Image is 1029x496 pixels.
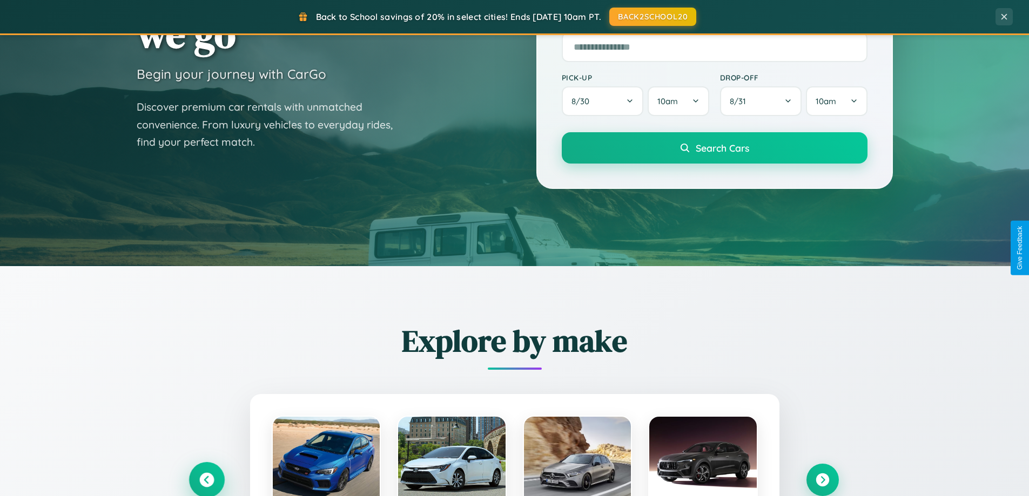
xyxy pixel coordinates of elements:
[696,142,749,154] span: Search Cars
[137,66,326,82] h3: Begin your journey with CarGo
[191,320,839,362] h2: Explore by make
[720,73,867,82] label: Drop-off
[609,8,696,26] button: BACK2SCHOOL20
[562,86,644,116] button: 8/30
[648,86,709,116] button: 10am
[562,132,867,164] button: Search Cars
[806,86,867,116] button: 10am
[720,86,802,116] button: 8/31
[1016,226,1024,270] div: Give Feedback
[730,96,751,106] span: 8 / 31
[562,73,709,82] label: Pick-up
[657,96,678,106] span: 10am
[137,98,407,151] p: Discover premium car rentals with unmatched convenience. From luxury vehicles to everyday rides, ...
[316,11,601,22] span: Back to School savings of 20% in select cities! Ends [DATE] 10am PT.
[816,96,836,106] span: 10am
[571,96,595,106] span: 8 / 30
